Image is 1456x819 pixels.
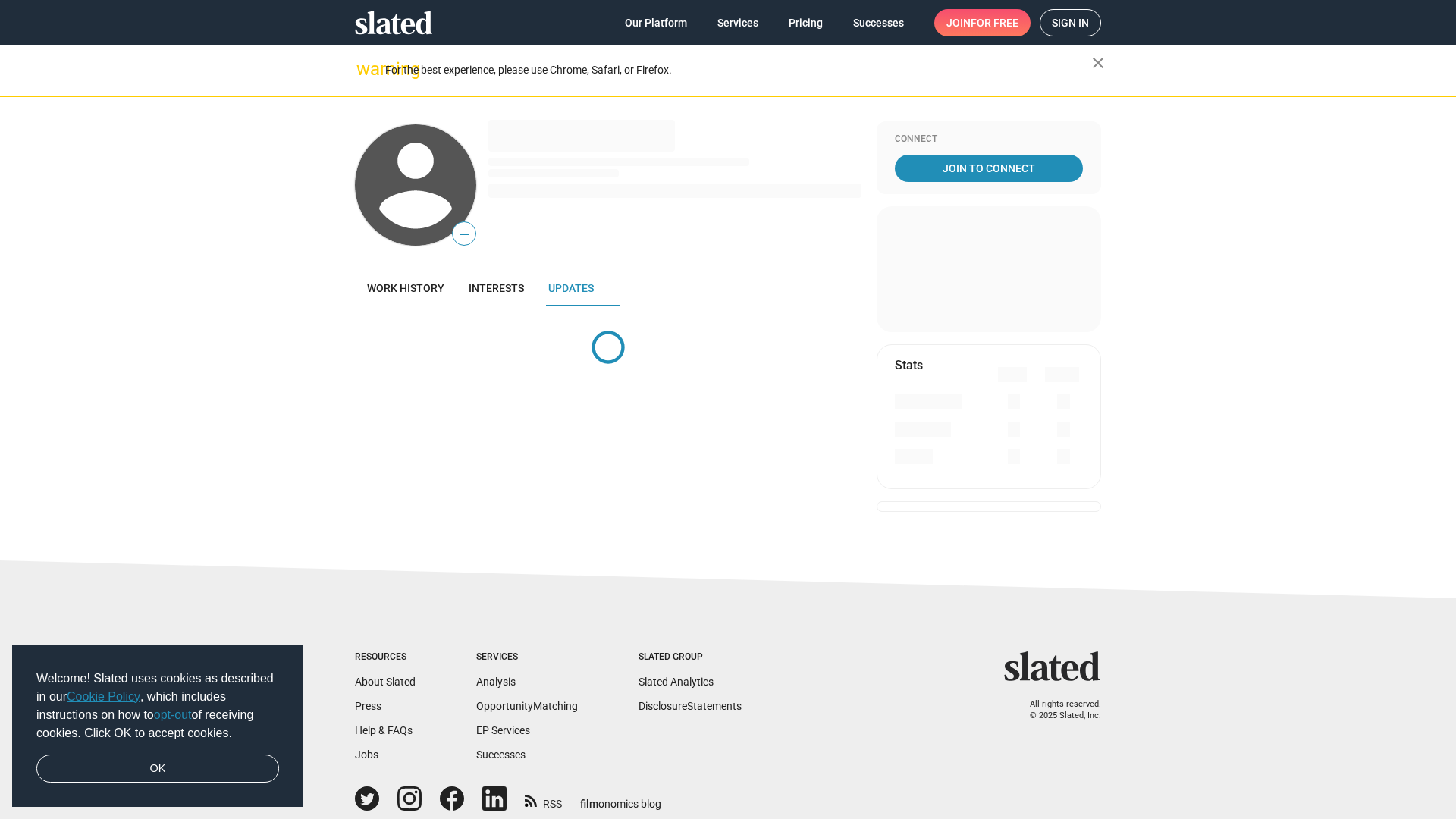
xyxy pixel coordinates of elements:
a: opt-out [154,708,192,721]
span: Pricing [789,9,823,36]
a: Successes [476,748,526,761]
a: Help & FAQs [355,724,413,736]
p: All rights reserved. © 2025 Slated, Inc. [1014,699,1101,721]
mat-icon: warning [356,60,375,78]
span: Welcome! Slated uses cookies as described in our , which includes instructions on how to of recei... [36,670,279,742]
div: Slated Group [639,651,742,664]
a: Work history [355,270,457,306]
span: for free [971,9,1018,36]
a: About Slated [355,676,416,688]
span: — [453,224,475,244]
span: Interests [469,282,524,294]
a: Successes [841,9,916,36]
a: Our Platform [613,9,699,36]
a: Updates [536,270,606,306]
span: Successes [853,9,904,36]
a: OpportunityMatching [476,700,578,712]
span: film [580,798,598,810]
a: Press [355,700,381,712]
div: Connect [895,133,1083,146]
a: Join To Connect [895,155,1083,182]
span: Sign in [1052,10,1089,36]
a: Joinfor free [934,9,1031,36]
span: Our Platform [625,9,687,36]
a: Jobs [355,748,378,761]
a: Interests [457,270,536,306]
a: EP Services [476,724,530,736]
span: Join [946,9,1018,36]
span: Work history [367,282,444,294]
a: dismiss cookie message [36,755,279,783]
mat-icon: close [1089,54,1107,72]
span: Services [717,9,758,36]
span: Updates [548,282,594,294]
div: Services [476,651,578,664]
a: Analysis [476,676,516,688]
a: Cookie Policy [67,690,140,703]
div: Resources [355,651,416,664]
div: cookieconsent [12,645,303,808]
mat-card-title: Stats [895,357,923,373]
a: Services [705,9,770,36]
a: RSS [525,788,562,811]
span: Join To Connect [898,155,1080,182]
div: For the best experience, please use Chrome, Safari, or Firefox. [385,60,1092,80]
a: DisclosureStatements [639,700,742,712]
a: Pricing [777,9,835,36]
a: filmonomics blog [580,785,661,811]
a: Slated Analytics [639,676,714,688]
a: Sign in [1040,9,1101,36]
